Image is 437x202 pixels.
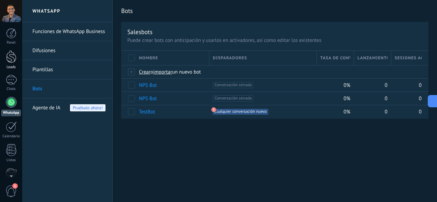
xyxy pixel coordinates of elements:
span: Agente de IA [32,98,60,118]
div: 0 [354,92,388,105]
span: Nombre [139,55,158,61]
span: Conversación cerrada [213,82,253,88]
div: 0% [317,105,351,118]
a: TestBot [139,109,155,115]
a: Difusiones [32,41,105,60]
span: o [151,69,153,75]
span: Conversación cerrada [213,95,253,102]
span: Cualquier conversación nueva [213,109,268,115]
a: Bots [32,79,105,98]
div: Calendario [1,134,21,139]
span: Tasa de conversión [320,55,350,61]
span: 0 [385,95,387,102]
li: Plantillas [22,60,112,79]
a: NPS Bot [139,82,157,89]
a: Agente de IAPruébalo ahora! [32,98,105,118]
a: Plantillas [32,60,105,79]
a: Funciones de WhatsApp Business [32,22,105,41]
div: 0% [317,79,351,92]
span: importar [153,69,172,75]
li: Bots [22,79,112,98]
span: 0 [385,82,387,89]
div: Leads [1,65,21,69]
div: 0% [317,92,351,105]
div: 0 [391,92,422,105]
span: Disparadores [213,55,247,61]
span: 0 [419,109,422,115]
div: 0 [391,105,422,118]
div: 0 [391,79,422,92]
li: Difusiones [22,41,112,60]
p: Puede crear bots con anticipación y usarlos en activadores, así como editar los existentes [127,37,422,44]
span: 0 [385,109,387,115]
span: 0% [343,82,350,89]
div: 0 [354,79,388,92]
div: WhatsApp [1,110,21,116]
span: Pruébalo ahora! [70,104,105,111]
li: Funciones de WhatsApp Business [22,22,112,41]
span: 1 [12,183,18,189]
div: Panel [1,41,21,45]
span: Sesiones activas [395,55,422,61]
span: Lanzamientos totales [357,55,387,61]
div: 0 [354,105,388,118]
span: 0% [343,109,350,115]
div: Salesbots [127,28,153,36]
span: un nuevo bot [172,69,201,75]
div: Bots [391,65,422,78]
a: NPS Bot [139,95,157,102]
div: Listas [1,158,21,162]
div: Chats [1,87,21,91]
span: 0 [419,82,422,89]
span: 0 [419,95,422,102]
h2: Bots [121,4,428,18]
span: Crear [139,69,151,75]
li: Agente de IA [22,98,112,117]
span: 0% [343,95,350,102]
